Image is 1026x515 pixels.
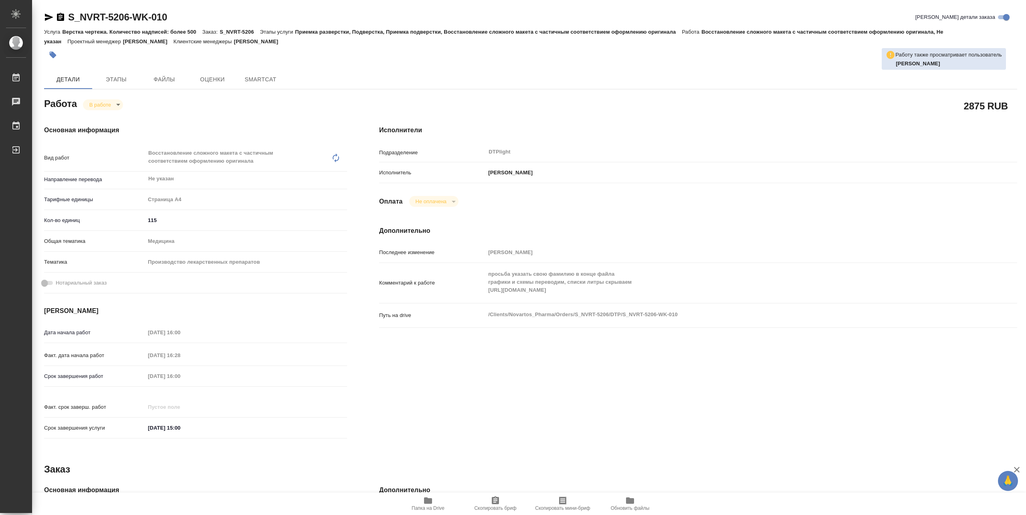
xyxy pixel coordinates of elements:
[394,493,462,515] button: Папка на Drive
[145,327,215,338] input: Пустое поле
[145,193,347,206] div: Страница А4
[1001,473,1015,489] span: 🙏
[896,61,940,67] b: [PERSON_NAME]
[379,226,1017,236] h4: Дополнительно
[44,329,145,337] p: Дата начала работ
[413,198,449,205] button: Не оплачена
[485,169,533,177] p: [PERSON_NAME]
[44,463,70,476] h2: Заказ
[379,311,485,319] p: Путь на drive
[895,51,1002,59] p: Работу также просматривает пользователь
[474,505,516,511] span: Скопировать бриф
[44,485,347,495] h4: Основная информация
[915,13,995,21] span: [PERSON_NAME] детали заказа
[145,349,215,361] input: Пустое поле
[379,197,403,206] h4: Оплата
[462,493,529,515] button: Скопировать бриф
[964,99,1008,113] h2: 2875 RUB
[123,38,174,44] p: [PERSON_NAME]
[485,246,964,258] input: Пустое поле
[44,372,145,380] p: Срок завершения работ
[44,403,145,411] p: Факт. срок заверш. работ
[44,196,145,204] p: Тарифные единицы
[202,29,220,35] p: Заказ:
[44,29,62,35] p: Услуга
[44,424,145,432] p: Срок завершения услуги
[611,505,650,511] span: Обновить файлы
[379,485,1017,495] h4: Дополнительно
[485,308,964,321] textarea: /Clients/Novartos_Pharma/Orders/S_NVRT-5206/DTP/S_NVRT-5206-WK-010
[44,306,347,316] h4: [PERSON_NAME]
[193,75,232,85] span: Оценки
[145,370,215,382] input: Пустое поле
[97,75,135,85] span: Этапы
[145,214,347,226] input: ✎ Введи что-нибудь
[44,216,145,224] p: Кол-во единиц
[145,255,347,269] div: Производство лекарственных препаратов
[87,101,113,108] button: В работе
[412,505,444,511] span: Папка на Drive
[44,12,54,22] button: Скопировать ссылку для ЯМессенджера
[44,46,62,64] button: Добавить тэг
[44,258,145,266] p: Тематика
[485,267,964,297] textarea: просьба указать свою фамилию в конце файла графики и схемы переводим, списки литры скрываем [URL]...
[44,351,145,359] p: Факт. дата начала работ
[535,505,590,511] span: Скопировать мини-бриф
[379,169,485,177] p: Исполнитель
[295,29,682,35] p: Приемка разверстки, Подверстка, Приемка подверстки, Восстановление сложного макета с частичным со...
[145,75,184,85] span: Файлы
[260,29,295,35] p: Этапы услуги
[56,279,107,287] span: Нотариальный заказ
[596,493,664,515] button: Обновить файлы
[220,29,260,35] p: S_NVRT-5206
[145,401,215,413] input: Пустое поле
[241,75,280,85] span: SmartCat
[379,149,485,157] p: Подразделение
[174,38,234,44] p: Клиентские менеджеры
[44,154,145,162] p: Вид работ
[49,75,87,85] span: Детали
[379,279,485,287] p: Комментарий к работе
[145,234,347,248] div: Медицина
[44,176,145,184] p: Направление перевода
[62,29,202,35] p: Верстка чертежа. Количество надписей: более 500
[234,38,284,44] p: [PERSON_NAME]
[145,422,215,434] input: ✎ Введи что-нибудь
[83,99,123,110] div: В работе
[896,60,1002,68] p: Дзюндзя Нина
[44,125,347,135] h4: Основная информация
[44,237,145,245] p: Общая тематика
[68,12,167,22] a: S_NVRT-5206-WK-010
[44,96,77,110] h2: Работа
[379,125,1017,135] h4: Исполнители
[529,493,596,515] button: Скопировать мини-бриф
[67,38,123,44] p: Проектный менеджер
[56,12,65,22] button: Скопировать ссылку
[682,29,701,35] p: Работа
[409,196,458,207] div: В работе
[379,248,485,256] p: Последнее изменение
[998,471,1018,491] button: 🙏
